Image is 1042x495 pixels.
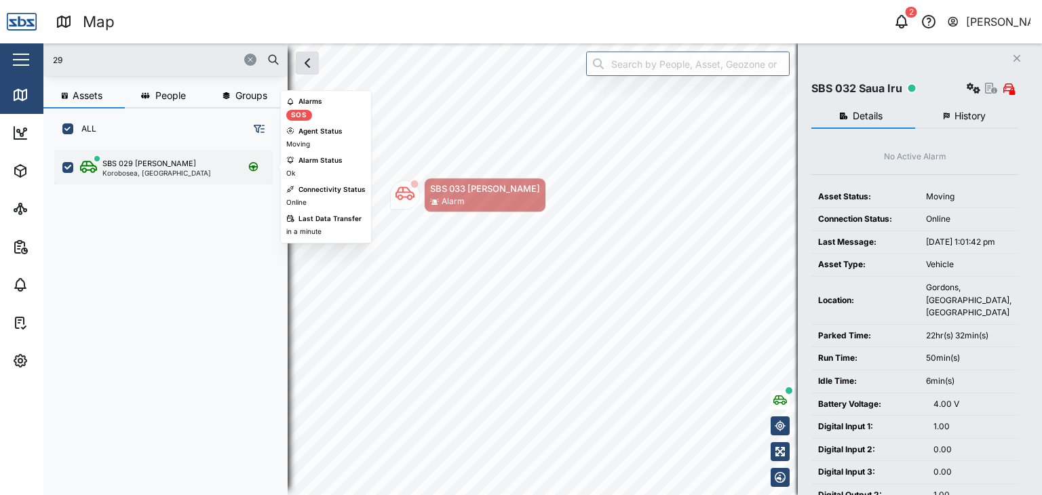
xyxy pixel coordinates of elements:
img: Main Logo [7,7,37,37]
div: No Active Alarm [884,151,946,163]
div: Connection Status: [818,213,912,226]
div: Last Data Transfer [298,214,362,224]
div: in a minute [286,226,322,237]
div: Digital Input 3: [818,466,920,479]
div: Map [35,87,66,102]
div: 4.00 V [933,398,1011,411]
div: Dashboard [35,125,96,140]
div: Sites [35,201,68,216]
div: Gordons, [GEOGRAPHIC_DATA], [GEOGRAPHIC_DATA] [926,281,1011,319]
label: ALL [73,123,96,134]
div: Assets [35,163,77,178]
div: Alarm [442,195,465,208]
input: Search assets or drivers [52,49,279,70]
div: Run Time: [818,352,912,365]
div: grid [54,145,287,484]
div: Map [83,10,115,34]
div: Moving [926,191,1011,203]
div: Ok [286,168,295,179]
span: Details [853,111,883,121]
div: Reports [35,239,81,254]
div: Last Message: [818,236,912,249]
div: Alarms [298,96,322,107]
div: SOS [291,110,307,121]
span: Groups [235,91,267,100]
input: Search by People, Asset, Geozone or Place [586,52,790,76]
div: SBS 029 [PERSON_NAME] [102,158,196,170]
div: 50min(s) [926,352,1011,365]
div: 0.00 [933,443,1011,456]
div: Digital Input 1: [818,420,920,433]
div: Tasks [35,315,73,330]
div: Map marker [390,178,546,212]
div: Location: [818,294,912,307]
div: Idle Time: [818,375,912,388]
div: SBS 033 [PERSON_NAME] [430,182,540,195]
div: Moving [286,139,310,150]
div: Agent Status [298,126,343,137]
div: Digital Input 2: [818,443,920,456]
div: Connectivity Status [298,184,366,195]
div: 2 [906,7,917,18]
span: People [155,91,186,100]
div: Asset Status: [818,191,912,203]
span: History [954,111,986,121]
div: 1.00 [933,420,1011,433]
span: Assets [73,91,102,100]
div: Settings [35,353,83,368]
div: Online [286,197,307,208]
div: Vehicle [926,258,1011,271]
div: SBS 032 Saua Iru [811,80,902,97]
div: Asset Type: [818,258,912,271]
div: Battery Voltage: [818,398,920,411]
div: Alarm Status [298,155,343,166]
div: [DATE] 1:01:42 pm [926,236,1011,249]
div: 22hr(s) 32min(s) [926,330,1011,342]
div: Alarms [35,277,77,292]
div: 0.00 [933,466,1011,479]
div: Online [926,213,1011,226]
canvas: Map [43,43,1042,495]
div: 6min(s) [926,375,1011,388]
button: [PERSON_NAME] [946,12,1031,31]
div: [PERSON_NAME] [966,14,1031,31]
div: Parked Time: [818,330,912,342]
div: Korobosea, [GEOGRAPHIC_DATA] [102,170,211,176]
